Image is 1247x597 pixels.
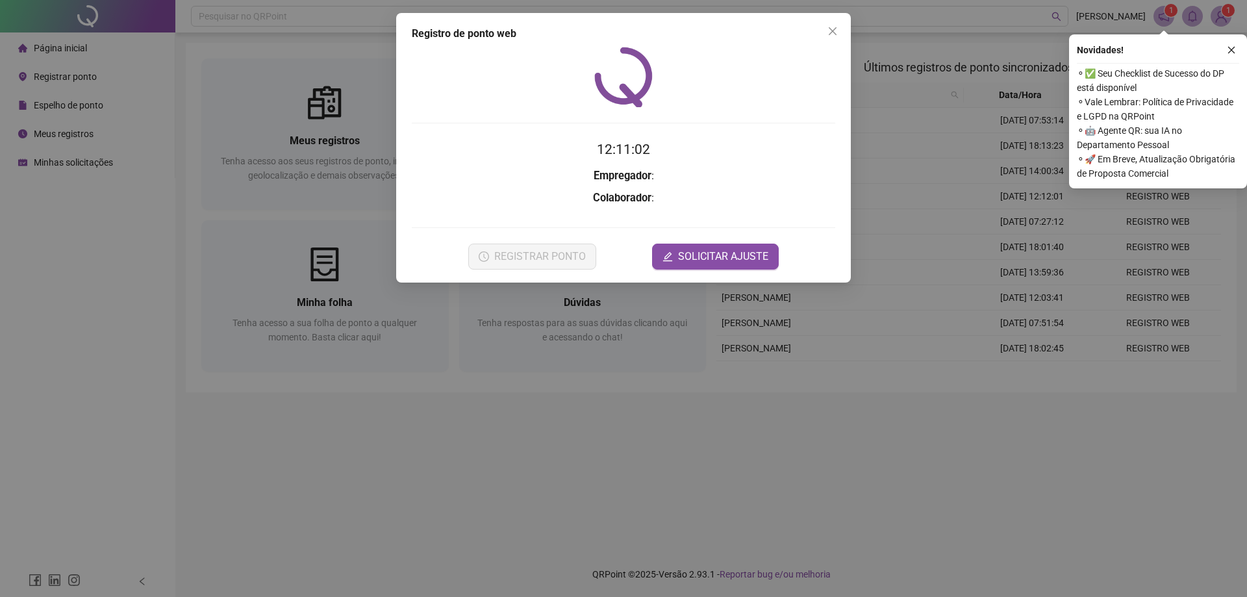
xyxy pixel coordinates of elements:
button: Close [822,21,843,42]
span: close [1227,45,1236,55]
button: editSOLICITAR AJUSTE [652,244,779,270]
span: Novidades ! [1077,43,1124,57]
span: edit [662,251,673,262]
img: QRPoint [594,47,653,107]
span: SOLICITAR AJUSTE [678,249,768,264]
span: ⚬ ✅ Seu Checklist de Sucesso do DP está disponível [1077,66,1239,95]
strong: Empregador [594,170,651,182]
h3: : [412,190,835,207]
span: close [827,26,838,36]
span: ⚬ Vale Lembrar: Política de Privacidade e LGPD na QRPoint [1077,95,1239,123]
span: ⚬ 🚀 Em Breve, Atualização Obrigatória de Proposta Comercial [1077,152,1239,181]
time: 12:11:02 [597,142,650,157]
strong: Colaborador [593,192,651,204]
div: Registro de ponto web [412,26,835,42]
button: REGISTRAR PONTO [468,244,596,270]
h3: : [412,168,835,184]
span: ⚬ 🤖 Agente QR: sua IA no Departamento Pessoal [1077,123,1239,152]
